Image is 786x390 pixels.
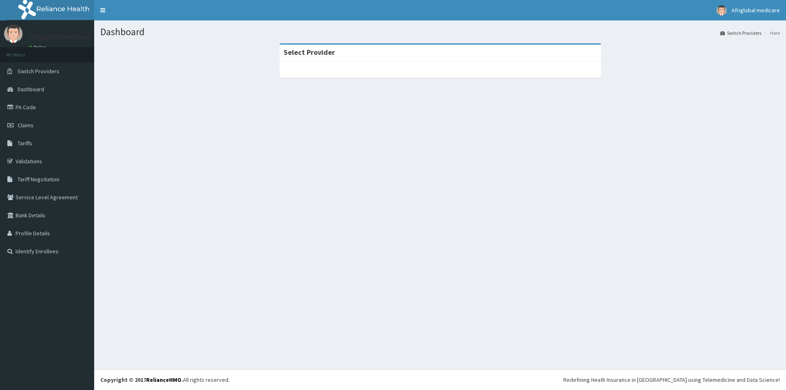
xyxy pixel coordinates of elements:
[18,122,34,129] span: Claims
[716,5,727,16] img: User Image
[732,7,780,14] span: Afriglobal medicare
[18,68,59,75] span: Switch Providers
[29,45,48,50] a: Online
[18,176,59,183] span: Tariff Negotiation
[18,86,44,93] span: Dashboard
[29,33,91,41] p: Afriglobal medicare
[284,47,335,57] strong: Select Provider
[563,376,780,384] div: Redefining Heath Insurance in [GEOGRAPHIC_DATA] using Telemedicine and Data Science!
[762,29,780,36] li: Here
[146,376,181,383] a: RelianceHMO
[4,25,23,43] img: User Image
[720,29,761,36] a: Switch Providers
[100,376,183,383] strong: Copyright © 2017 .
[100,27,780,37] h1: Dashboard
[18,140,32,147] span: Tariffs
[94,369,786,390] footer: All rights reserved.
